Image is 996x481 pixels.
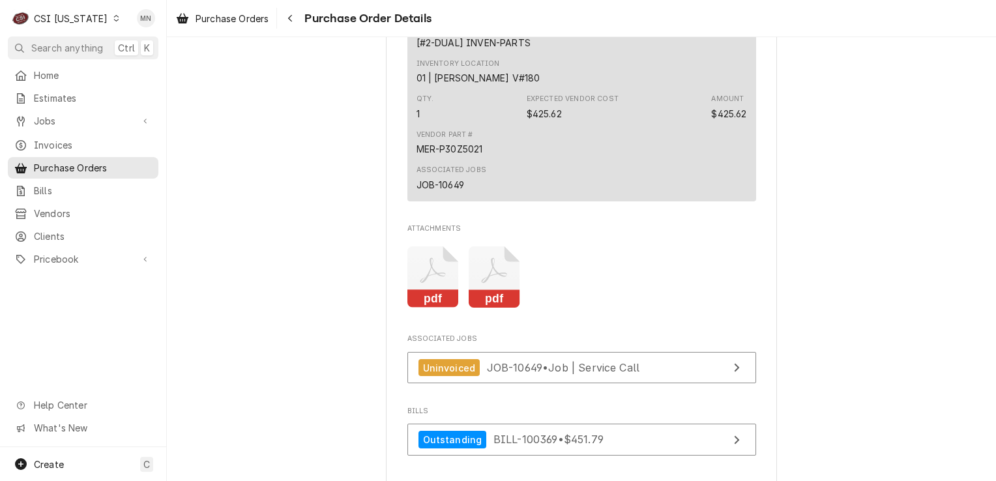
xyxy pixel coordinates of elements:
[8,417,158,439] a: Go to What's New
[527,94,619,104] div: Expected Vendor Cost
[407,334,756,344] span: Associated Jobs
[417,71,540,85] div: Inventory Location
[12,9,30,27] div: C
[8,110,158,132] a: Go to Jobs
[8,203,158,224] a: Vendors
[417,107,420,121] div: Quantity
[12,9,30,27] div: CSI Kentucky's Avatar
[711,94,746,120] div: Amount
[469,246,520,308] button: pdf
[407,424,756,456] a: View Bill
[417,142,483,156] div: MER-P30Z5021
[407,352,756,384] a: View Job
[8,180,158,201] a: Bills
[527,94,619,120] div: Expected Vendor Cost
[8,226,158,247] a: Clients
[34,252,132,266] span: Pricebook
[417,130,473,140] div: Vendor Part #
[487,361,640,374] span: JOB-10649 • Job | Service Call
[711,107,746,121] div: Amount
[417,36,531,50] div: Subtype
[34,459,64,470] span: Create
[34,398,151,412] span: Help Center
[143,458,150,471] span: C
[407,224,756,234] span: Attachments
[407,224,756,318] div: Attachments
[137,9,155,27] div: Melissa Nehls's Avatar
[171,8,274,29] a: Purchase Orders
[417,165,486,175] div: Associated Jobs
[34,91,152,105] span: Estimates
[34,138,152,152] span: Invoices
[8,134,158,156] a: Invoices
[8,87,158,109] a: Estimates
[118,41,135,55] span: Ctrl
[196,12,269,25] span: Purchase Orders
[527,107,562,121] div: Expected Vendor Cost
[417,178,464,192] div: JOB-10649
[711,94,744,104] div: Amount
[407,246,459,308] button: pdf
[300,10,432,27] span: Purchase Order Details
[418,359,480,377] div: Uninvoiced
[34,12,108,25] div: CSI [US_STATE]
[417,94,434,120] div: Quantity
[417,94,434,104] div: Qty.
[34,207,152,220] span: Vendors
[407,236,756,318] span: Attachments
[31,41,103,55] span: Search anything
[137,9,155,27] div: MN
[34,114,132,128] span: Jobs
[8,36,158,59] button: Search anythingCtrlK
[8,248,158,270] a: Go to Pricebook
[34,184,152,197] span: Bills
[34,421,151,435] span: What's New
[280,8,300,29] button: Navigate back
[34,161,152,175] span: Purchase Orders
[407,334,756,390] div: Associated Jobs
[8,394,158,416] a: Go to Help Center
[144,41,150,55] span: K
[8,157,158,179] a: Purchase Orders
[8,65,158,86] a: Home
[493,433,604,446] span: BILL-100369 • $451.79
[407,406,756,462] div: Bills
[417,59,500,69] div: Inventory Location
[417,59,540,85] div: Inventory Location
[34,68,152,82] span: Home
[418,431,487,448] div: Outstanding
[407,406,756,416] span: Bills
[34,229,152,243] span: Clients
